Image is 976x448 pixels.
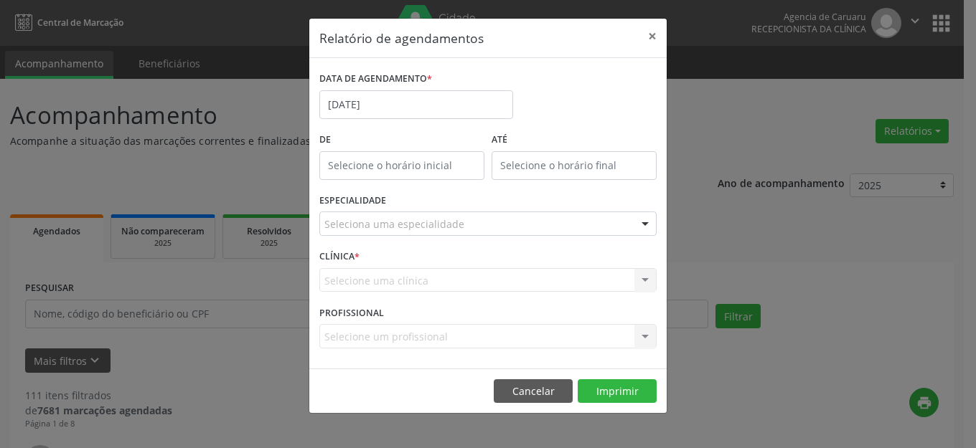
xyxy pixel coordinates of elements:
[494,379,573,404] button: Cancelar
[578,379,657,404] button: Imprimir
[319,190,386,212] label: ESPECIALIDADE
[319,129,484,151] label: De
[319,246,360,268] label: CLÍNICA
[324,216,464,232] span: Seleciona uma especialidade
[492,129,657,151] label: ATÉ
[638,19,667,54] button: Close
[492,151,657,180] input: Selecione o horário final
[319,302,384,324] label: PROFISSIONAL
[319,90,513,119] input: Selecione uma data ou intervalo
[319,68,432,90] label: DATA DE AGENDAMENTO
[319,29,484,47] h5: Relatório de agendamentos
[319,151,484,180] input: Selecione o horário inicial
